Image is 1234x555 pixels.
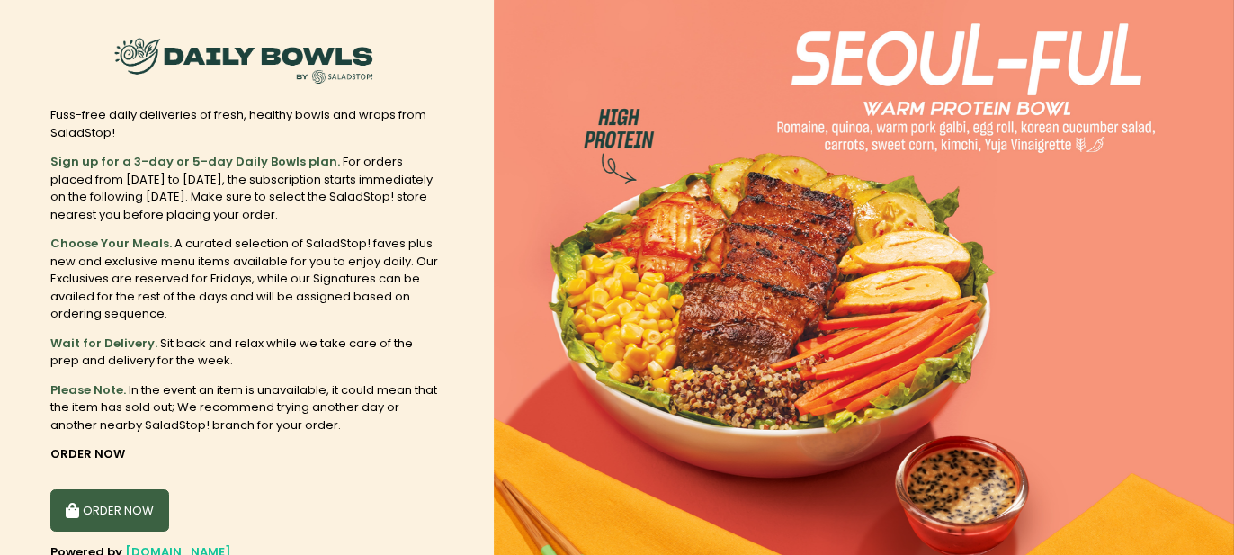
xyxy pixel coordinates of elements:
div: ORDER NOW [50,445,443,463]
div: Fuss-free daily deliveries of fresh, healthy bowls and wraps from SaladStop! [50,106,443,141]
img: SaladStop! [109,27,379,94]
b: Sign up for a 3-day or 5-day Daily Bowls plan. [50,153,340,170]
div: For orders placed from [DATE] to [DATE], the subscription starts immediately on the following [DA... [50,153,443,223]
b: Choose Your Meals. [50,235,172,252]
div: Sit back and relax while we take care of the prep and delivery for the week. [50,335,443,370]
div: A curated selection of SaladStop! faves plus new and exclusive menu items available for you to en... [50,235,443,323]
b: Please Note. [50,381,126,398]
button: ORDER NOW [50,489,169,533]
div: In the event an item is unavailable, it could mean that the item has sold out; We recommend tryin... [50,381,443,434]
b: Wait for Delivery. [50,335,157,352]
